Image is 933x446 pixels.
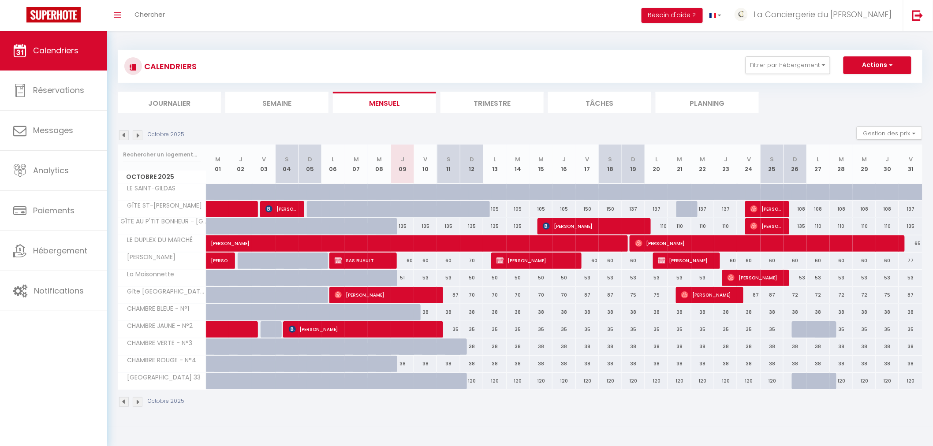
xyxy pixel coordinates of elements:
[576,287,599,303] div: 87
[784,218,806,234] div: 135
[239,155,243,164] abbr: J
[853,304,876,320] div: 38
[737,287,760,303] div: 87
[622,373,645,389] div: 120
[784,270,806,286] div: 53
[414,356,437,372] div: 38
[599,321,622,338] div: 35
[857,126,922,140] button: Gestion des prix
[414,218,437,234] div: 135
[599,270,622,286] div: 53
[737,373,760,389] div: 120
[631,155,636,164] abbr: D
[668,373,691,389] div: 120
[853,218,876,234] div: 110
[899,270,922,286] div: 53
[215,155,220,164] abbr: M
[599,253,622,269] div: 60
[737,321,760,338] div: 35
[530,270,552,286] div: 50
[368,145,391,184] th: 08
[839,155,844,164] abbr: M
[552,287,575,303] div: 70
[530,287,552,303] div: 70
[700,155,705,164] abbr: M
[507,356,530,372] div: 38
[747,155,751,164] abbr: V
[483,145,506,184] th: 13
[507,270,530,286] div: 50
[33,125,73,136] span: Messages
[265,201,296,217] span: [PERSON_NAME]
[552,338,575,355] div: 38
[119,184,178,193] span: LE SAINT-GILDAS
[483,270,506,286] div: 50
[608,155,612,164] abbr: S
[853,338,876,355] div: 38
[761,321,784,338] div: 35
[746,56,830,74] button: Filtrer par hébergement
[645,356,668,372] div: 38
[784,356,806,372] div: 38
[830,253,853,269] div: 60
[622,338,645,355] div: 38
[668,218,691,234] div: 110
[437,218,460,234] div: 135
[119,218,208,225] span: GÎTE AU P'TIT BONHEUR - [GEOGRAPHIC_DATA]
[211,248,231,264] span: [PERSON_NAME]
[134,10,165,19] span: Chercher
[460,338,483,355] div: 38
[437,304,460,320] div: 38
[460,270,483,286] div: 50
[668,356,691,372] div: 38
[470,155,474,164] abbr: D
[576,145,599,184] th: 17
[909,155,913,164] abbr: V
[899,201,922,217] div: 137
[530,304,552,320] div: 38
[119,253,178,262] span: [PERSON_NAME]
[148,130,184,139] p: Octobre 2025
[658,252,712,269] span: [PERSON_NAME]
[714,356,737,372] div: 38
[354,155,359,164] abbr: M
[668,304,691,320] div: 38
[843,56,911,74] button: Actions
[437,145,460,184] th: 11
[507,304,530,320] div: 38
[335,286,434,303] span: [PERSON_NAME]
[899,338,922,355] div: 38
[229,145,252,184] th: 02
[761,145,784,184] th: 25
[754,9,892,20] span: La Conciergerie du [PERSON_NAME]
[807,253,830,269] div: 60
[645,218,668,234] div: 110
[530,356,552,372] div: 38
[377,155,382,164] abbr: M
[552,270,575,286] div: 50
[552,145,575,184] th: 16
[483,218,506,234] div: 135
[599,287,622,303] div: 87
[119,287,208,297] span: Gîte [GEOGRAPHIC_DATA]
[401,155,404,164] abbr: J
[656,92,759,113] li: Planning
[507,373,530,389] div: 120
[784,201,806,217] div: 108
[599,373,622,389] div: 120
[576,338,599,355] div: 38
[750,201,781,217] span: [PERSON_NAME]
[460,253,483,269] div: 70
[119,235,195,245] span: LE DUPLEX DU MARCHÉ
[437,287,460,303] div: 87
[507,201,530,217] div: 105
[830,287,853,303] div: 72
[483,356,506,372] div: 38
[737,145,760,184] th: 24
[622,145,645,184] th: 19
[876,321,899,338] div: 35
[563,155,566,164] abbr: J
[645,338,668,355] div: 38
[285,155,289,164] abbr: S
[770,155,774,164] abbr: S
